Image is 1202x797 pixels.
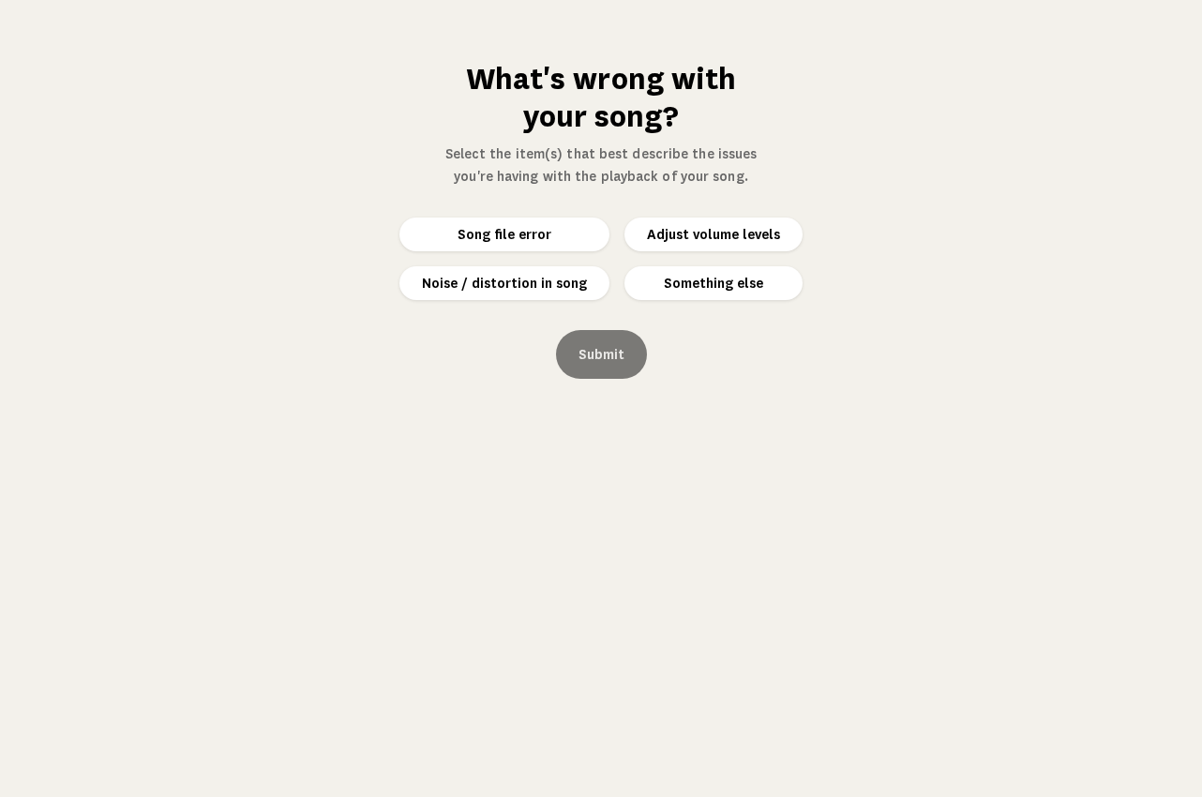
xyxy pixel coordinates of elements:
[399,218,609,251] button: Song file error
[624,266,803,300] button: Something else
[624,218,803,251] button: Adjust volume levels
[438,60,764,135] h1: What's wrong with your song?
[556,330,647,379] button: Submit
[399,266,609,300] button: Noise / distortion in song
[438,143,764,188] p: Select the item(s) that best describe the issues you're having with the playback of your song.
